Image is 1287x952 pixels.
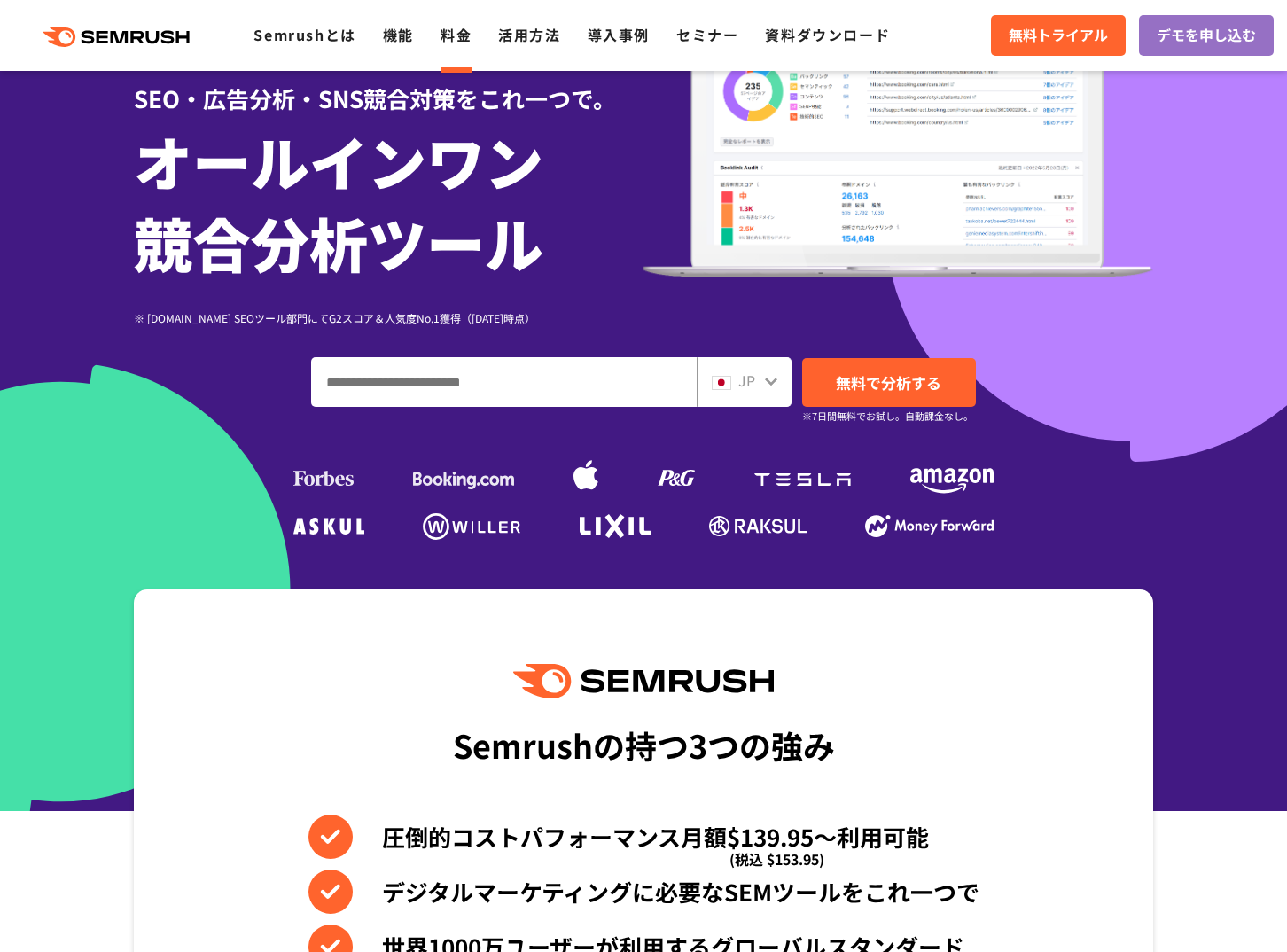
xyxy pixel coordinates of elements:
a: 無料で分析する [802,358,976,407]
a: Semrushとは [253,24,355,45]
a: 導入事例 [588,24,650,45]
div: ※ [DOMAIN_NAME] SEOツール部門にてG2スコア＆人気度No.1獲得（[DATE]時点） [134,309,643,326]
a: 活用方法 [498,24,560,45]
input: ドメイン、キーワードまたはURLを入力してください [312,358,696,406]
a: デモを申し込む [1139,15,1274,56]
a: セミナー [676,24,738,45]
a: 機能 [383,24,414,45]
span: JP [738,370,755,391]
span: デモを申し込む [1157,24,1256,47]
div: SEO・広告分析・SNS競合対策をこれ一つで。 [134,54,643,115]
li: 圧倒的コストパフォーマンス月額$139.95〜利用可能 [308,815,979,859]
span: (税込 $153.95) [729,837,824,881]
a: 資料ダウンロード [765,24,890,45]
img: Semrush [513,664,774,698]
li: デジタルマーケティングに必要なSEMツールをこれ一つで [308,870,979,914]
small: ※7日間無料でお試し。自動課金なし。 [802,408,973,425]
div: Semrushの持つ3つの強み [453,712,835,777]
a: 無料トライアル [991,15,1126,56]
span: 無料で分析する [836,371,941,394]
a: 料金 [441,24,472,45]
h1: オールインワン 競合分析ツール [134,120,643,283]
span: 無料トライアル [1009,24,1108,47]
